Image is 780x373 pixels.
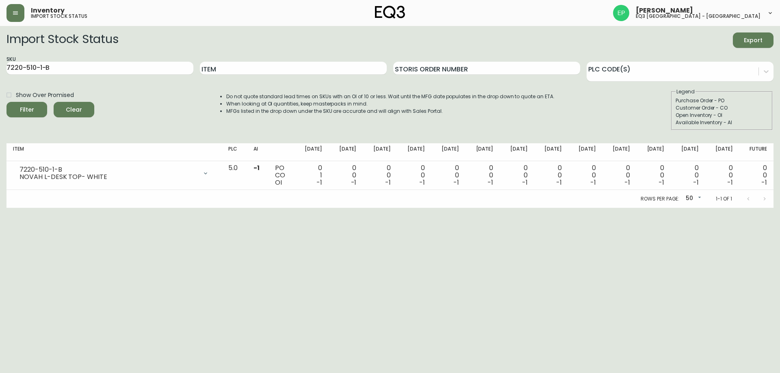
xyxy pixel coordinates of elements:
[438,164,459,186] div: 0 0
[19,173,197,181] div: NOVAH L-DESK TOP- WHITE
[676,112,768,119] div: Open Inventory - OI
[60,105,88,115] span: Clear
[375,6,405,19] img: logo
[643,164,664,186] div: 0 0
[746,164,767,186] div: 0 0
[316,178,322,187] span: -1
[275,164,288,186] div: PO CO
[506,164,527,186] div: 0 0
[641,195,679,203] p: Rows per page:
[682,192,703,205] div: 50
[671,143,705,161] th: [DATE]
[369,164,390,186] div: 0 0
[534,143,568,161] th: [DATE]
[404,164,425,186] div: 0 0
[733,32,773,48] button: Export
[397,143,431,161] th: [DATE]
[739,143,773,161] th: Future
[363,143,397,161] th: [DATE]
[522,178,528,187] span: -1
[431,143,466,161] th: [DATE]
[275,178,282,187] span: OI
[711,164,732,186] div: 0 0
[676,88,695,95] legend: Legend
[453,178,459,187] span: -1
[487,178,493,187] span: -1
[705,143,739,161] th: [DATE]
[222,161,247,190] td: 5.0
[335,164,356,186] div: 0 0
[31,7,65,14] span: Inventory
[693,178,699,187] span: -1
[637,143,671,161] th: [DATE]
[590,178,596,187] span: -1
[540,164,561,186] div: 0 0
[6,32,118,48] h2: Import Stock Status
[575,164,596,186] div: 0 0
[253,163,260,172] span: -1
[609,164,630,186] div: 0 0
[351,178,357,187] span: -1
[556,178,562,187] span: -1
[676,104,768,112] div: Customer Order - CO
[419,178,425,187] span: -1
[295,143,329,161] th: [DATE]
[568,143,602,161] th: [DATE]
[727,178,733,187] span: -1
[466,143,500,161] th: [DATE]
[6,102,47,117] button: Filter
[13,164,215,182] div: 7220-510-1-BNOVAH L-DESK TOP- WHITE
[761,178,767,187] span: -1
[226,93,555,100] li: Do not quote standard lead times on SKUs with an OI of 10 or less. Wait until the MFG date popula...
[19,166,197,173] div: 7220-510-1-B
[301,164,322,186] div: 0 1
[636,14,760,19] h5: eq3 [GEOGRAPHIC_DATA] - [GEOGRAPHIC_DATA]
[222,143,247,161] th: PLC
[500,143,534,161] th: [DATE]
[613,5,629,21] img: edb0eb29d4ff191ed42d19acdf48d771
[226,108,555,115] li: MFGs listed in the drop down under the SKU are accurate and will align with Sales Portal.
[739,35,767,45] span: Export
[636,7,693,14] span: [PERSON_NAME]
[385,178,391,187] span: -1
[226,100,555,108] li: When looking at OI quantities, keep masterpacks in mind.
[472,164,493,186] div: 0 0
[6,143,222,161] th: Item
[20,105,34,115] div: Filter
[716,195,732,203] p: 1-1 of 1
[602,143,637,161] th: [DATE]
[676,119,768,126] div: Available Inventory - AI
[659,178,664,187] span: -1
[54,102,94,117] button: Clear
[16,91,74,99] span: Show Over Promised
[677,164,698,186] div: 0 0
[329,143,363,161] th: [DATE]
[247,143,269,161] th: AI
[676,97,768,104] div: Purchase Order - PO
[31,14,87,19] h5: import stock status
[624,178,630,187] span: -1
